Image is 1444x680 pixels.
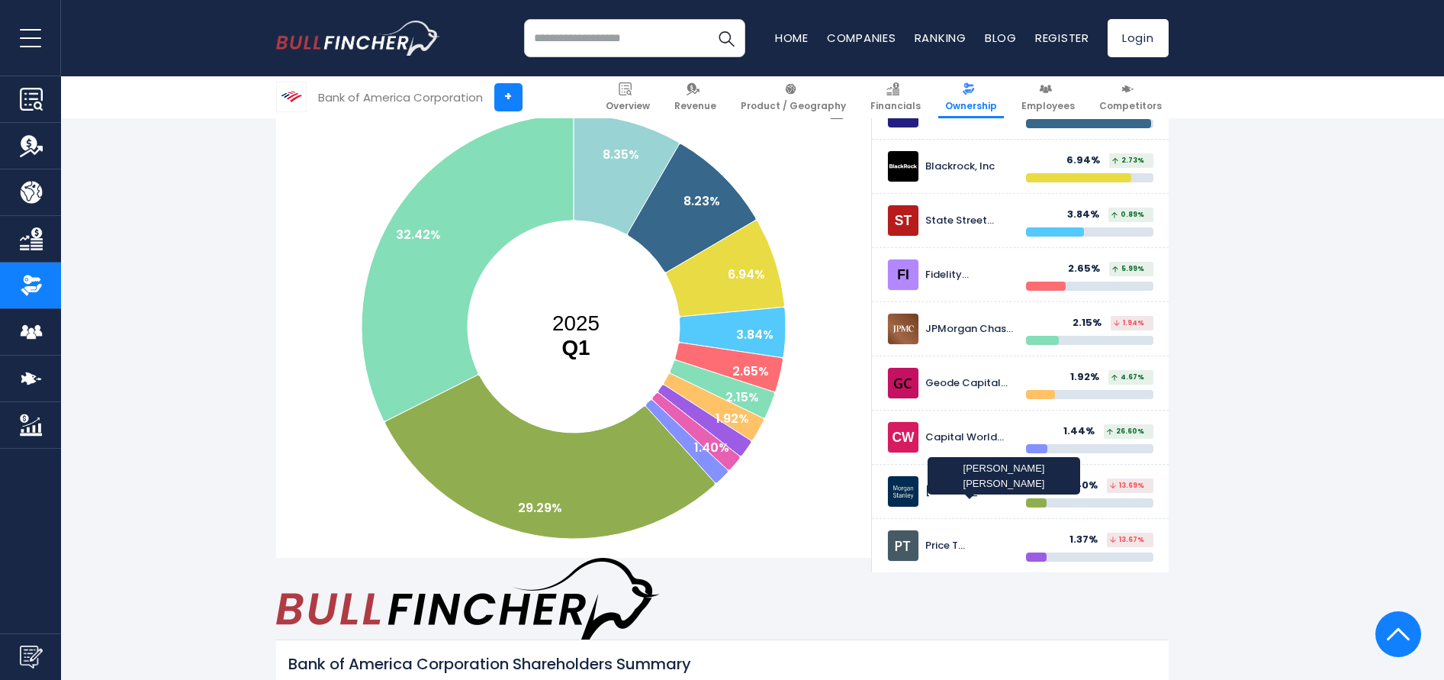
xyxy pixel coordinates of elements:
[277,82,306,111] img: BAC logo
[734,76,853,118] a: Product / Geography
[1015,76,1082,118] a: Employees
[725,388,758,406] text: 2.15%
[1069,533,1107,546] div: 1.37%
[1110,482,1144,489] span: 13.69%
[925,160,1015,173] div: Blackrock, Inc
[1107,428,1144,435] span: 26.60%
[693,439,728,456] text: 1.40%
[494,83,523,111] a: +
[20,274,43,297] img: Ownership
[606,100,650,112] span: Overview
[674,100,716,112] span: Revenue
[1070,371,1108,384] div: 1.92%
[736,326,773,343] text: 3.84%
[1066,154,1109,167] div: 6.94%
[599,76,657,118] a: Overview
[667,76,723,118] a: Revenue
[561,336,590,359] tspan: Q1
[1111,374,1144,381] span: 4.67%
[1021,100,1075,112] span: Employees
[775,30,809,46] a: Home
[1073,317,1111,330] div: 2.15%
[864,76,928,118] a: Financials
[288,653,1156,675] h2: Bank of America Corporation Shareholders Summary
[683,192,719,210] text: 8.23%
[1112,157,1144,164] span: 2.73%
[715,410,748,427] text: 1.92%
[827,30,896,46] a: Companies
[1092,76,1169,118] a: Competitors
[1110,537,1144,543] span: 13.67%
[925,377,1015,390] div: Geode Capital Management, LLC
[732,363,768,380] text: 2.65%
[915,30,966,46] a: Ranking
[1035,30,1089,46] a: Register
[1063,425,1104,438] div: 1.44%
[276,21,440,56] a: Go to homepage
[276,21,440,56] img: bullfincher logo
[925,431,1015,444] div: Capital World Investors
[925,269,1015,282] div: Fidelity Investments (FMR)
[1111,211,1144,218] span: 0.89%
[396,226,441,243] text: 32.42%
[1112,266,1144,272] span: 5.99%
[517,499,561,517] text: 29.29%
[925,485,1015,498] div: [PERSON_NAME] [PERSON_NAME]
[938,76,1004,118] a: Ownership
[1099,100,1162,112] span: Competitors
[1108,19,1169,57] a: Login
[1067,208,1108,221] div: 3.84%
[1067,479,1107,492] div: 1.40%
[925,540,1015,553] div: Price T [PERSON_NAME] Associates Inc
[925,214,1015,227] div: State Street Corp
[728,266,765,283] text: 6.94%
[1114,320,1144,327] span: 1.94%
[741,100,846,112] span: Product / Geography
[552,311,600,359] text: 2025
[870,100,921,112] span: Financials
[707,19,745,57] button: Search
[945,100,997,112] span: Ownership
[602,146,638,163] text: 8.35%
[928,457,1080,495] div: [PERSON_NAME] [PERSON_NAME]
[318,89,483,106] div: Bank of America Corporation
[925,323,1015,336] div: JPMorgan Chase & CO
[1068,263,1109,276] div: 2.65%
[985,30,1017,46] a: Blog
